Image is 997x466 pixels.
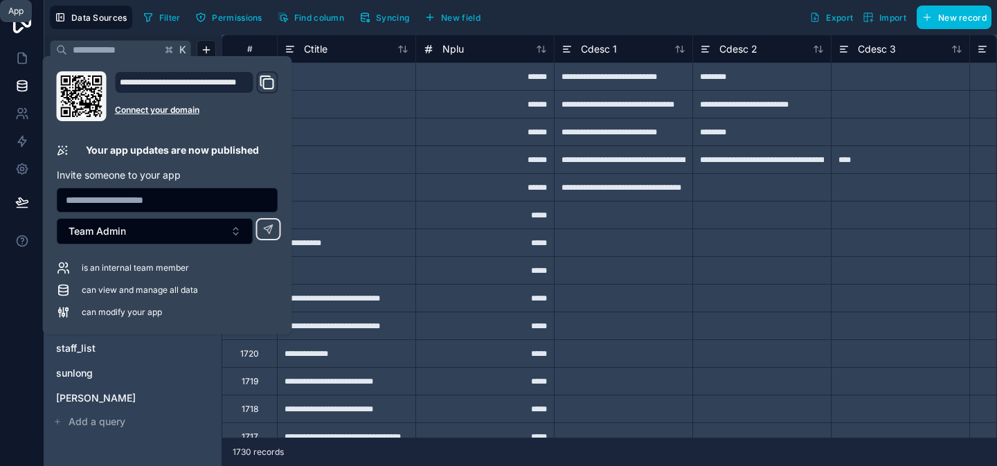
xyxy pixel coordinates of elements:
[304,42,327,56] span: Ctitle
[56,341,96,355] span: staff_list
[138,7,186,28] button: Filter
[50,412,216,431] button: Add a query
[82,262,189,274] span: is an internal team member
[115,105,278,116] a: Connect your domain
[719,42,757,56] span: Cdesc 2
[82,285,198,296] span: can view and manage all data
[233,447,284,458] span: 1730 records
[212,12,262,23] span: Permissions
[420,7,485,28] button: New field
[233,44,267,54] div: #
[69,224,126,238] span: Team Admin
[242,376,258,387] div: 1719
[858,42,896,56] span: Cdesc 3
[273,7,349,28] button: Find column
[354,7,414,28] button: Syncing
[911,6,991,29] a: New record
[50,362,216,384] div: sunlong
[82,307,162,318] span: can modify your app
[86,143,259,157] p: Your app updates are now published
[581,42,617,56] span: Cdesc 1
[858,6,911,29] button: Import
[71,12,127,23] span: Data Sources
[56,391,136,405] span: [PERSON_NAME]
[354,7,420,28] a: Syncing
[56,366,93,380] span: sunlong
[442,42,464,56] span: Nplu
[69,415,125,429] span: Add a query
[805,6,858,29] button: Export
[56,366,182,380] a: sunlong
[50,387,216,409] div: yoshino
[57,168,278,182] p: Invite someone to your app
[826,12,853,23] span: Export
[240,348,259,359] div: 1720
[50,6,132,29] button: Data Sources
[376,12,409,23] span: Syncing
[8,6,24,17] div: App
[115,71,278,121] div: Domain and Custom Link
[294,12,344,23] span: Find column
[917,6,991,29] button: New record
[879,12,906,23] span: Import
[57,218,253,244] button: Select Button
[938,12,987,23] span: New record
[159,12,181,23] span: Filter
[50,337,216,359] div: staff_list
[190,7,272,28] a: Permissions
[190,7,267,28] button: Permissions
[178,45,188,55] span: K
[441,12,480,23] span: New field
[56,391,182,405] a: [PERSON_NAME]
[242,431,258,442] div: 1717
[56,341,182,355] a: staff_list
[242,404,258,415] div: 1718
